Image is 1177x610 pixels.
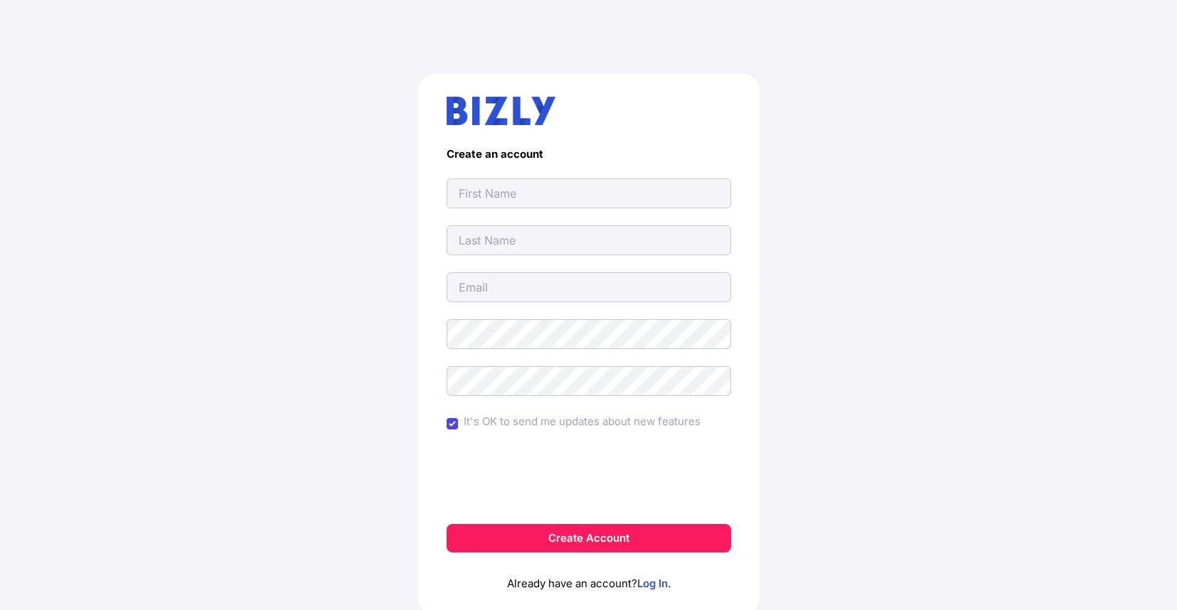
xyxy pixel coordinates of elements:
[447,272,731,302] input: Email
[447,97,556,125] img: bizly_logo.svg
[447,148,731,161] h4: Create an account
[447,178,731,208] input: First Name
[447,524,731,552] button: Create Account
[481,451,697,507] iframe: reCAPTCHA
[447,552,731,592] p: Already have an account? .
[464,413,701,430] label: It's OK to send me updates about new features
[447,225,731,255] input: Last Name
[637,577,668,590] a: Log In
